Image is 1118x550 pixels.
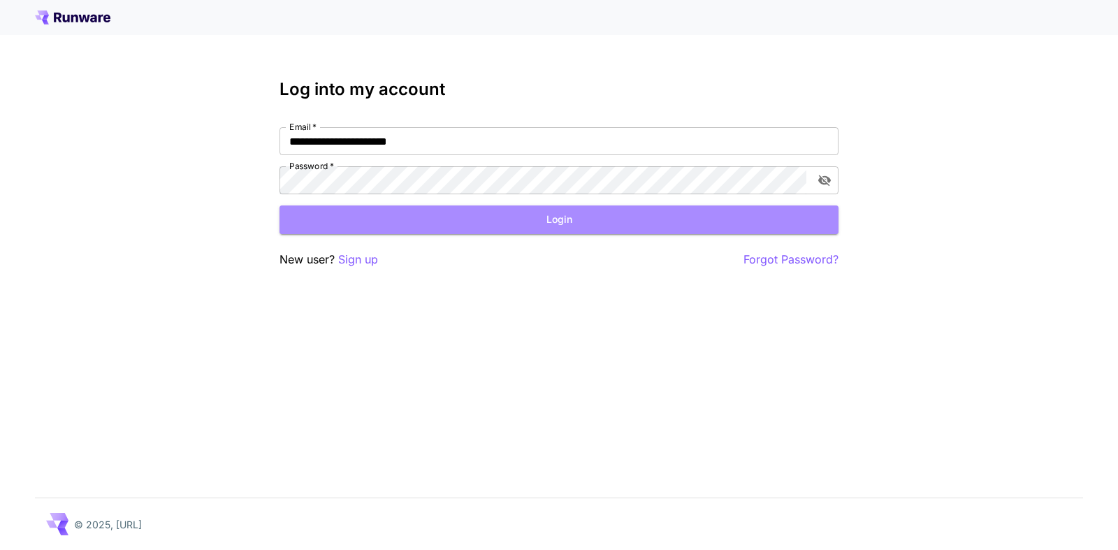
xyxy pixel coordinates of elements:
h3: Log into my account [279,80,838,99]
button: toggle password visibility [812,168,837,193]
button: Login [279,205,838,234]
label: Email [289,121,317,133]
button: Sign up [338,251,378,268]
p: New user? [279,251,378,268]
p: © 2025, [URL] [74,517,142,532]
label: Password [289,160,334,172]
button: Forgot Password? [743,251,838,268]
